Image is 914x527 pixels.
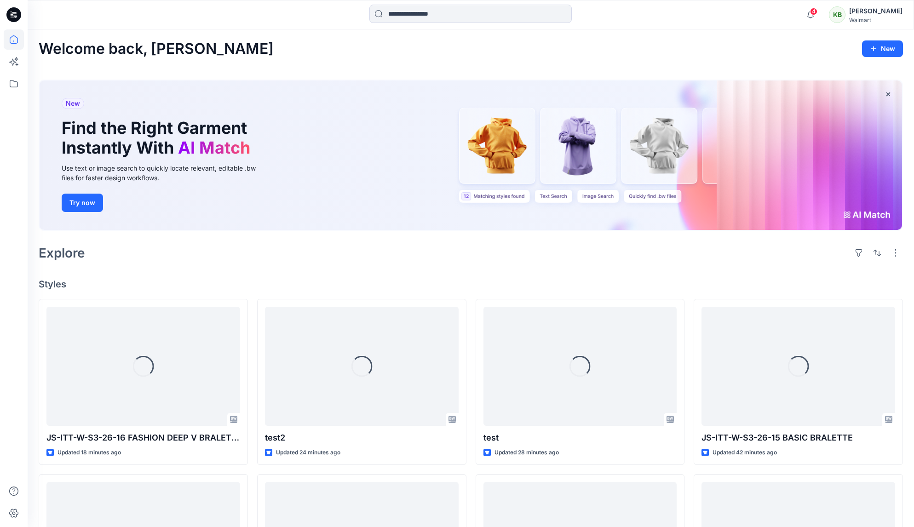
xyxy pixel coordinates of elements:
[849,6,903,17] div: [PERSON_NAME]
[39,279,903,290] h4: Styles
[713,448,777,458] p: Updated 42 minutes ago
[178,137,250,158] span: AI Match
[701,431,895,444] p: JS-ITT-W-S3-26-15 BASIC BRALETTE
[829,6,845,23] div: KB
[39,246,85,260] h2: Explore
[494,448,559,458] p: Updated 28 minutes ago
[810,8,817,15] span: 4
[849,17,903,23] div: Walmart
[483,431,677,444] p: test
[62,194,103,212] button: Try now
[62,118,255,158] h1: Find the Right Garment Instantly With
[39,40,274,57] h2: Welcome back, [PERSON_NAME]
[862,40,903,57] button: New
[46,431,240,444] p: JS-ITT-W-S3-26-16 FASHION DEEP V BRALETTE
[265,431,459,444] p: test2
[276,448,340,458] p: Updated 24 minutes ago
[57,448,121,458] p: Updated 18 minutes ago
[62,163,269,183] div: Use text or image search to quickly locate relevant, editable .bw files for faster design workflows.
[66,98,80,109] span: New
